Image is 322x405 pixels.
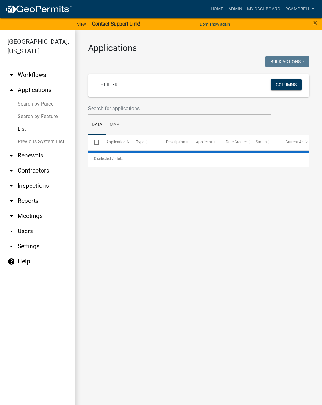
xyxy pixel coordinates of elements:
[166,140,185,144] span: Description
[286,140,312,144] span: Current Activity
[88,102,271,115] input: Search for applications
[8,197,15,205] i: arrow_drop_down
[106,140,141,144] span: Application Number
[271,79,302,90] button: Columns
[88,115,106,135] a: Data
[245,3,283,15] a: My Dashboard
[94,157,114,161] span: 0 selected /
[283,3,317,15] a: rcampbell
[106,115,123,135] a: Map
[8,86,15,94] i: arrow_drop_up
[226,140,248,144] span: Date Created
[8,182,15,190] i: arrow_drop_down
[197,19,232,29] button: Don't show again
[75,19,88,29] a: View
[8,71,15,79] i: arrow_drop_down
[100,135,130,150] datatable-header-cell: Application Number
[313,19,317,26] button: Close
[256,140,267,144] span: Status
[265,56,309,67] button: Bulk Actions
[250,135,280,150] datatable-header-cell: Status
[8,242,15,250] i: arrow_drop_down
[160,135,190,150] datatable-header-cell: Description
[313,18,317,27] span: ×
[88,151,309,167] div: 0 total
[8,212,15,220] i: arrow_drop_down
[92,21,140,27] strong: Contact Support Link!
[220,135,250,150] datatable-header-cell: Date Created
[8,152,15,159] i: arrow_drop_down
[280,135,309,150] datatable-header-cell: Current Activity
[88,135,100,150] datatable-header-cell: Select
[8,167,15,174] i: arrow_drop_down
[96,79,123,90] a: + Filter
[190,135,220,150] datatable-header-cell: Applicant
[196,140,212,144] span: Applicant
[130,135,160,150] datatable-header-cell: Type
[88,43,309,54] h3: Applications
[8,258,15,265] i: help
[136,140,144,144] span: Type
[226,3,245,15] a: Admin
[208,3,226,15] a: Home
[8,227,15,235] i: arrow_drop_down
